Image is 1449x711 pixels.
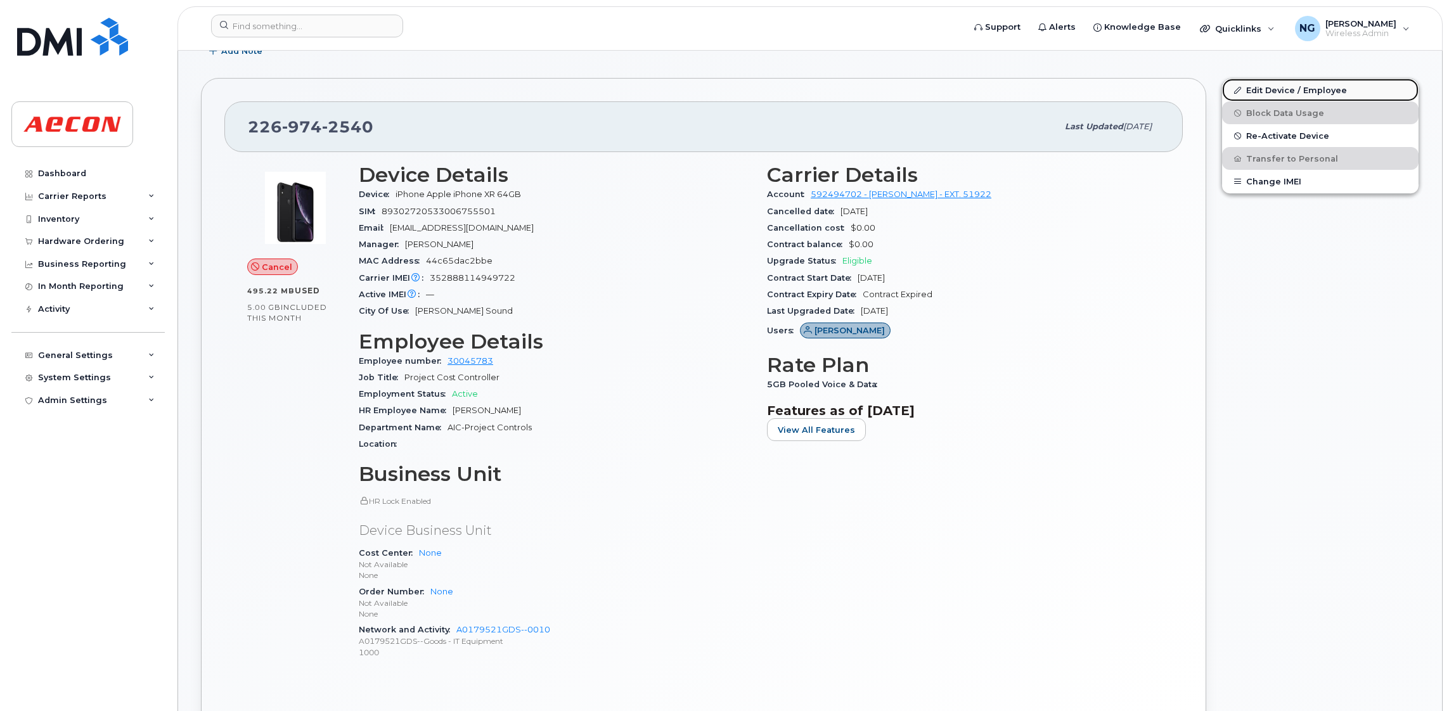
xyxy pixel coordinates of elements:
[1085,15,1190,40] a: Knowledge Base
[201,40,273,63] button: Add Note
[965,15,1029,40] a: Support
[1286,16,1419,41] div: Nicole Guida
[221,45,262,57] span: Add Note
[390,223,534,233] span: [EMAIL_ADDRESS][DOMAIN_NAME]
[858,273,885,283] span: [DATE]
[1325,29,1396,39] span: Wireless Admin
[1215,23,1261,34] span: Quicklinks
[248,117,373,136] span: 226
[767,290,863,299] span: Contract Expiry Date
[985,21,1021,34] span: Support
[247,302,327,323] span: included this month
[359,373,404,382] span: Job Title
[359,189,396,199] span: Device
[1222,147,1419,170] button: Transfer to Personal
[211,15,403,37] input: Find something...
[1191,16,1284,41] div: Quicklinks
[767,418,866,441] button: View All Features
[359,625,456,634] span: Network and Activity
[452,389,478,399] span: Active
[359,548,419,558] span: Cost Center
[851,223,875,233] span: $0.00
[359,356,448,366] span: Employee number
[322,117,373,136] span: 2540
[448,423,532,432] span: AIC-Project Controls
[453,406,521,415] span: [PERSON_NAME]
[1222,79,1419,101] a: Edit Device / Employee
[767,380,884,389] span: 5GB Pooled Voice & Data
[359,207,382,216] span: SIM
[359,163,752,186] h3: Device Details
[767,240,849,249] span: Contract balance
[1029,15,1085,40] a: Alerts
[359,306,415,316] span: City Of Use
[767,403,1160,418] h3: Features as of [DATE]
[404,373,499,382] span: Project Cost Controller
[415,306,513,316] span: [PERSON_NAME] Sound
[359,330,752,353] h3: Employee Details
[359,290,426,299] span: Active IMEI
[426,256,493,266] span: 44c65dac2bbe
[1325,18,1396,29] span: [PERSON_NAME]
[282,117,322,136] span: 974
[767,223,851,233] span: Cancellation cost
[840,207,868,216] span: [DATE]
[1222,170,1419,193] button: Change IMEI
[800,326,891,335] a: [PERSON_NAME]
[405,240,473,249] span: [PERSON_NAME]
[811,189,991,199] a: 592494702 - [PERSON_NAME] - EXT. 51922
[359,439,403,449] span: Location
[419,548,442,558] a: None
[861,306,888,316] span: [DATE]
[1222,124,1419,147] button: Re-Activate Device
[430,273,515,283] span: 352888114949722
[448,356,493,366] a: 30045783
[767,354,1160,376] h3: Rate Plan
[359,587,430,596] span: Order Number
[1104,21,1181,34] span: Knowledge Base
[849,240,873,249] span: $0.00
[359,273,430,283] span: Carrier IMEI
[1049,21,1076,34] span: Alerts
[359,463,752,485] h3: Business Unit
[359,223,390,233] span: Email
[262,261,292,273] span: Cancel
[359,256,426,266] span: MAC Address
[426,290,434,299] span: —
[767,256,842,266] span: Upgrade Status
[359,598,752,608] p: Not Available
[359,647,752,658] p: 1000
[778,424,855,436] span: View All Features
[863,290,932,299] span: Contract Expired
[359,406,453,415] span: HR Employee Name
[430,587,453,596] a: None
[396,189,521,199] span: iPhone Apple iPhone XR 64GB
[359,496,752,506] p: HR Lock Enabled
[767,273,858,283] span: Contract Start Date
[359,240,405,249] span: Manager
[295,286,320,295] span: used
[767,326,800,335] span: Users
[1299,21,1315,36] span: NG
[359,522,752,540] p: Device Business Unit
[359,389,452,399] span: Employment Status
[359,570,752,580] p: None
[815,324,885,336] span: [PERSON_NAME]
[359,608,752,619] p: None
[247,286,295,295] span: 495.22 MB
[257,170,333,246] img: image20231002-3703462-1qb80zy.jpeg
[767,306,861,316] span: Last Upgraded Date
[1065,122,1123,131] span: Last updated
[359,423,448,432] span: Department Name
[456,625,550,634] a: A0179521GDS--0010
[1246,131,1329,141] span: Re-Activate Device
[767,207,840,216] span: Cancelled date
[359,636,752,646] p: A0179521GDS--Goods - IT Equipment
[382,207,496,216] span: 89302720533006755501
[1222,101,1419,124] button: Block Data Usage
[247,303,281,312] span: 5.00 GB
[1123,122,1152,131] span: [DATE]
[767,163,1160,186] h3: Carrier Details
[842,256,872,266] span: Eligible
[359,559,752,570] p: Not Available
